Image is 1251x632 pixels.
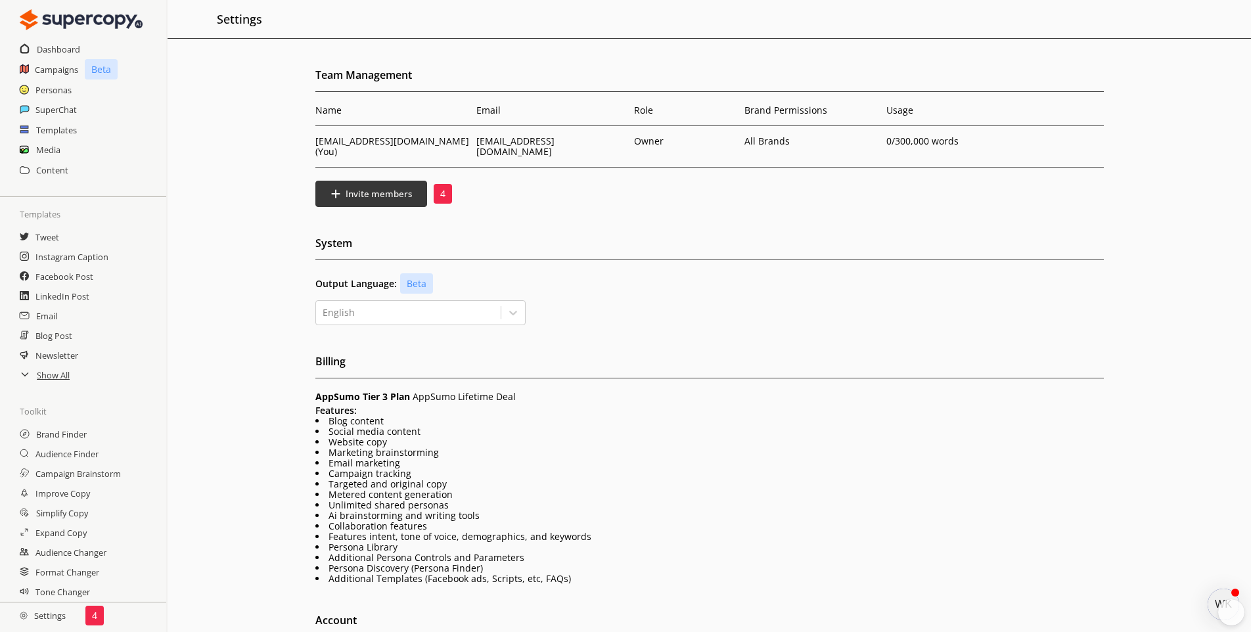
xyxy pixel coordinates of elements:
li: Persona Discovery (Persona Finder) [315,563,1104,574]
a: SuperChat [35,100,77,120]
a: Audience Changer [35,543,106,562]
p: 4 [440,189,445,199]
h2: System [315,233,1104,260]
li: Additional Persona Controls and Parameters [315,553,1104,563]
a: Simplify Copy [36,503,88,523]
a: Newsletter [35,346,78,365]
li: Website copy [315,437,1104,447]
p: Brand Permissions [744,105,880,116]
li: Blog content [315,416,1104,426]
p: Usage [886,105,1022,116]
p: Owner [634,136,664,147]
p: Role [634,105,738,116]
a: Blog Post [35,326,72,346]
a: Media [36,140,60,160]
a: Personas [35,80,72,100]
p: Beta [85,59,118,79]
p: Name [315,105,470,116]
a: Expand Copy [35,523,87,543]
button: Invite members [315,181,428,207]
li: Targeted and original copy [315,479,1104,489]
li: Email marketing [315,458,1104,468]
li: Persona Library [315,542,1104,553]
p: 0 /300,000 words [886,136,1022,147]
p: Beta [400,273,433,294]
li: Collaboration features [315,521,1104,531]
li: Additional Templates (Facebook ads, Scripts, etc, FAQs) [315,574,1104,584]
b: Invite members [346,188,412,200]
a: Improve Copy [35,484,90,503]
button: atlas-launcher [1208,589,1239,620]
a: Dashboard [37,39,80,59]
a: Facebook Post [35,267,93,286]
a: Campaigns [35,60,78,79]
li: Unlimited shared personas [315,500,1104,510]
li: Marketing brainstorming [315,447,1104,458]
a: LinkedIn Post [35,286,89,306]
a: Email [36,306,57,326]
a: Brand Finder [36,424,87,444]
a: Show All [37,365,70,385]
a: Audience Finder [35,444,99,464]
h2: Team Management [315,65,1104,92]
p: [EMAIL_ADDRESS][DOMAIN_NAME] (You) [315,136,470,157]
h2: Billing [315,351,1104,378]
h2: Settings [217,7,262,32]
b: Output Language: [315,279,397,289]
a: Format Changer [35,562,99,582]
li: Social media content [315,426,1104,437]
img: Close [20,612,28,620]
p: All Brands [744,136,794,147]
a: Tweet [35,227,59,247]
a: Instagram Caption [35,247,108,267]
p: 4 [92,610,97,621]
a: Content [36,160,68,180]
img: Close [20,7,143,33]
a: Campaign Brainstorm [35,464,121,484]
a: Templates [36,120,77,140]
p: AppSumo Lifetime Deal [315,392,1104,402]
p: Email [476,105,627,116]
div: atlas-message-author-avatar [1208,589,1239,620]
li: Features intent, tone of voice, demographics, and keywords [315,531,1104,542]
p: [EMAIL_ADDRESS][DOMAIN_NAME] [476,136,627,157]
span: AppSumo Tier 3 Plan [315,390,410,403]
b: Features: [315,404,357,417]
li: Campaign tracking [315,468,1104,479]
li: Metered content generation [315,489,1104,500]
a: Tone Changer [35,582,90,602]
li: Ai brainstorming and writing tools [315,510,1104,521]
